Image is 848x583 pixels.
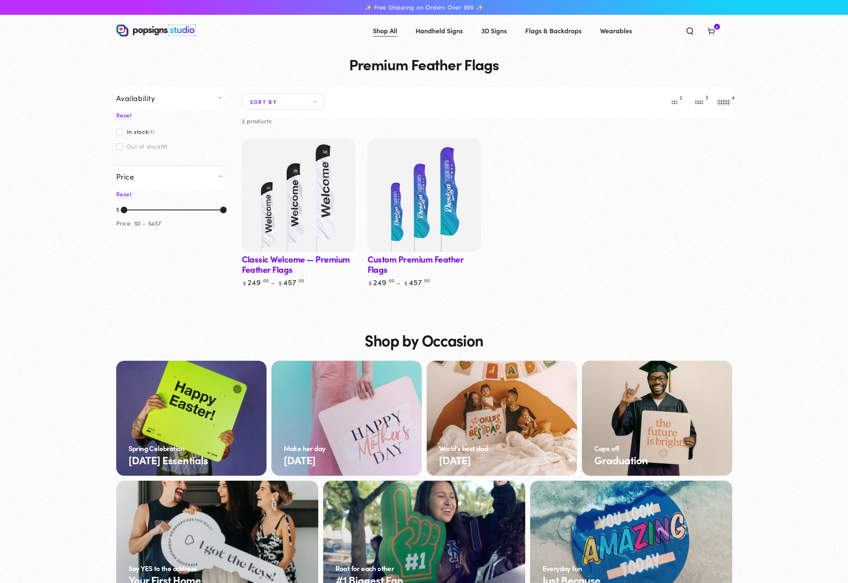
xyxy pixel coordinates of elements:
[116,218,162,228] div: Price: $0 – $457
[365,4,483,11] span: ✨ Free Shipping on Orders Over $99 ✨
[666,93,683,110] button: 2
[161,144,168,149] span: (0)
[691,93,708,110] button: 3
[116,204,120,216] div: $
[481,25,507,37] span: 3D Signs
[365,332,483,348] h2: Shop by Occasion
[116,93,155,103] span: Availability
[367,20,403,41] a: Shop All
[525,25,581,37] span: Flags & Backdrops
[368,138,481,252] a: Custom Premium Feather FlagsCustom Premium Feather Flags
[148,129,154,134] span: (2)
[116,111,132,120] a: Reset
[600,25,632,37] span: Wearables
[679,21,701,39] summary: Search our site
[716,24,718,30] span: 8
[116,165,223,187] summary: Price
[116,128,155,135] label: In stock
[116,87,223,109] summary: Availability
[242,116,272,126] p: 2 products
[416,25,463,37] span: Handheld Signs
[116,190,132,199] a: Reset
[242,138,355,252] a: Classic Welcome — Premium Feather FlagsClassic Welcome — Premium Feather Flags
[373,25,397,37] span: Shop All
[475,20,513,41] a: 3D Signs
[242,93,324,110] summary: Sort by
[519,20,588,41] a: Flags & Backdrops
[409,20,469,41] a: Handheld Signs
[116,143,168,150] label: Out of stock
[594,20,638,41] a: Wearables
[116,56,732,72] h1: Premium Feather Flags
[116,24,196,37] img: Popsigns Studio
[116,172,134,181] span: Price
